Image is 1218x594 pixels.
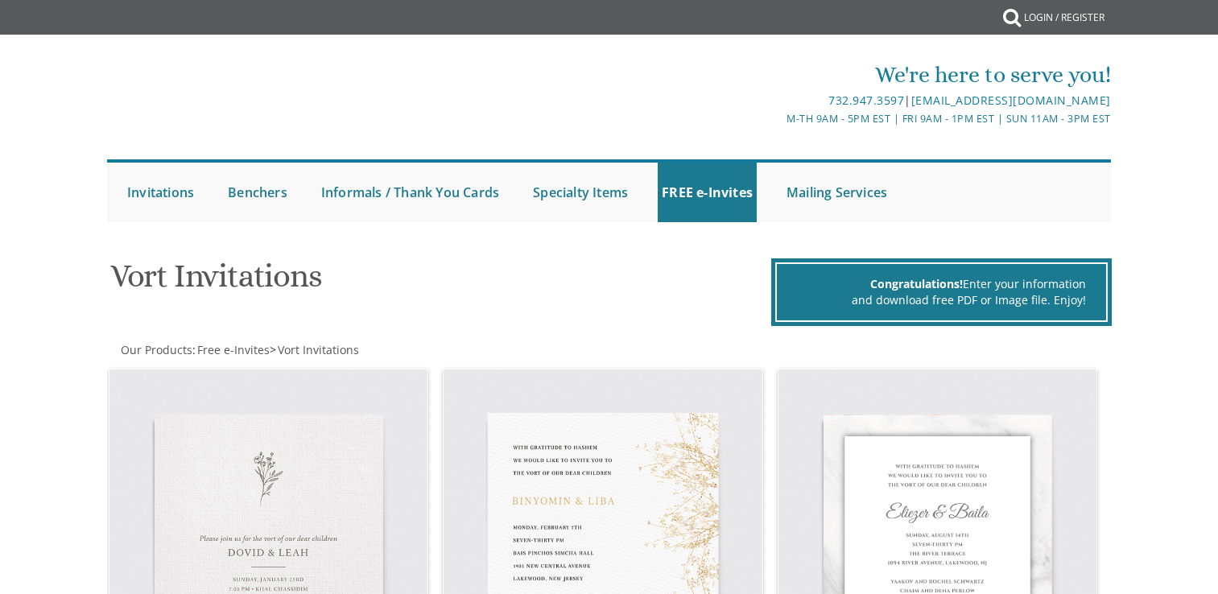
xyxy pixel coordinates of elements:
[797,292,1086,308] div: and download free PDF or Image file. Enjoy!
[224,163,291,222] a: Benchers
[529,163,632,222] a: Specialty Items
[797,276,1086,292] div: Enter your information
[119,342,192,357] a: Our Products
[276,342,359,357] a: Vort Invitations
[828,93,904,108] a: 732.947.3597
[197,342,270,357] span: Free e-Invites
[782,163,891,222] a: Mailing Services
[658,163,757,222] a: FREE e-Invites
[110,258,767,306] h1: Vort Invitations
[270,342,359,357] span: >
[443,110,1111,127] div: M-Th 9am - 5pm EST | Fri 9am - 1pm EST | Sun 11am - 3pm EST
[107,342,609,358] div: :
[317,163,503,222] a: Informals / Thank You Cards
[443,91,1111,110] div: |
[870,276,963,291] span: Congratulations!
[443,59,1111,91] div: We're here to serve you!
[278,342,359,357] span: Vort Invitations
[123,163,198,222] a: Invitations
[911,93,1111,108] a: [EMAIL_ADDRESS][DOMAIN_NAME]
[196,342,270,357] a: Free e-Invites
